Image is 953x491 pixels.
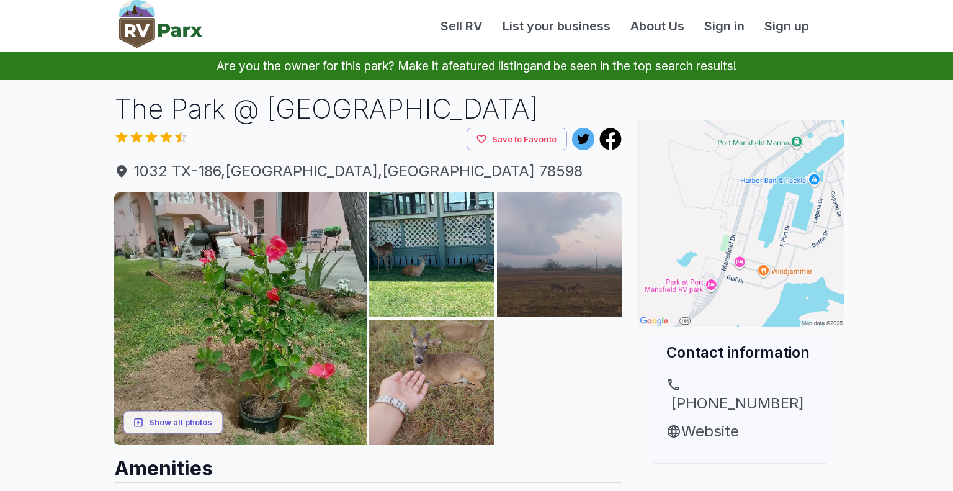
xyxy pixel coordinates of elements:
[114,445,622,482] h2: Amenities
[754,17,819,35] a: Sign up
[114,160,622,182] span: 1032 TX-186 , [GEOGRAPHIC_DATA] , [GEOGRAPHIC_DATA] 78598
[369,320,494,445] img: AAcXr8rQEp1b5Il58k1MSDBai7H4v6MAgv-YGnIVYEESYN-l4G6mjmI50tiWQG82tqqF0YsQzLIYFZbJCgaN6Jp4nwYv8wGwd...
[369,192,494,317] img: AAcXr8oV6O8BaDi2dA45mG6rMd949ObOsg5Y-ZbKoolIFhK-uHmdKlQqS-rbMVF02qHiN17PUQSfzlGDCZX9uKmWraDhPq1Zs...
[497,192,622,317] img: AAcXr8rtFntFmmHKMwvPTUBaMHewbmuBnKL-zwcCm7Eij5ucMpRFZdukIagyOKRsQfxF6yvY1lMBuGAY1SLs2FRo28zqIu9Y3...
[666,420,814,443] a: Website
[114,90,622,128] h1: The Park @ [GEOGRAPHIC_DATA]
[620,17,694,35] a: About Us
[497,320,622,445] img: AAcXr8qSJHSeX78zyoPA2CwXz7trtC9xpYCzWKxUQSCwlwqF_CIFti7Yi__EatQe-2Ta1zmCvd-6ORnTcftxvCRsOefA3LWBm...
[114,160,622,182] a: 1032 TX-186,[GEOGRAPHIC_DATA],[GEOGRAPHIC_DATA] 78598
[15,52,938,80] p: Are you the owner for this park? Make it a and be seen in the top search results!
[123,411,223,434] button: Show all photos
[637,120,844,327] img: Map for The Park @ Port Mansfield
[431,17,493,35] a: Sell RV
[449,58,530,73] a: featured listing
[666,377,814,415] a: [PHONE_NUMBER]
[666,342,814,363] h2: Contact information
[694,17,754,35] a: Sign in
[493,17,620,35] a: List your business
[467,128,567,151] button: Save to Favorite
[114,192,367,445] img: AAcXr8qbc4AD78CXqtE8kpjR4rNNj-vXs16FDB0a0VBK9k_VhCmM6CkksqPmdUNZNIQjHYc7cqwDh9VJbSF1dgRX7vNaGG80K...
